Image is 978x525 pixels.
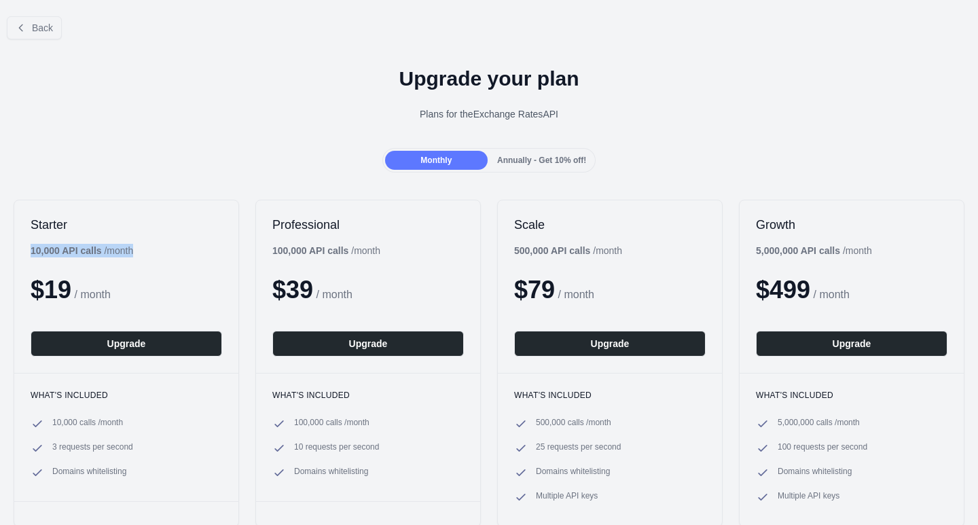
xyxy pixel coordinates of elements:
div: / month [514,244,622,257]
div: / month [272,244,380,257]
div: / month [756,244,872,257]
span: $ 499 [756,276,810,304]
b: 500,000 API calls [514,245,590,256]
span: $ 79 [514,276,555,304]
h2: Growth [756,217,947,233]
b: 100,000 API calls [272,245,348,256]
b: 5,000,000 API calls [756,245,840,256]
h2: Professional [272,217,464,233]
h2: Scale [514,217,706,233]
